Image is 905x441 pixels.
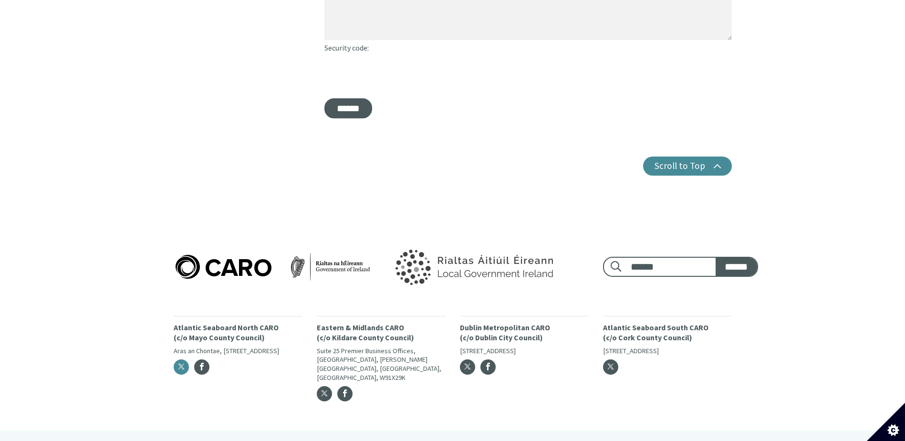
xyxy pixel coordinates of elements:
[174,323,302,343] p: Atlantic Seaboard North CARO (c/o Mayo County Council)
[174,359,189,375] a: Twitter
[174,253,372,281] img: Caro logo
[337,386,353,401] a: Facebook
[317,386,332,401] a: Twitter
[603,346,732,356] p: [STREET_ADDRESS]
[460,359,475,375] a: Twitter
[317,323,446,343] p: Eastern & Midlands CARO (c/o Kildare County Council)
[460,346,589,356] p: [STREET_ADDRESS]
[194,359,209,375] a: Facebook
[317,346,446,382] p: Suite 25 Premier Business Offices, [GEOGRAPHIC_DATA], [PERSON_NAME][GEOGRAPHIC_DATA], [GEOGRAPHIC...
[603,359,618,375] a: Twitter
[374,237,572,297] img: Government of Ireland logo
[603,323,732,343] p: Atlantic Seaboard South CARO (c/o Cork County Council)
[324,43,369,52] span: Security code:
[643,157,732,176] button: Scroll to Top
[174,346,302,356] p: Aras an Chontae, [STREET_ADDRESS]
[867,403,905,441] button: Set cookie preferences
[480,359,496,375] a: Facebook
[324,53,469,91] iframe: reCAPTCHA
[460,323,589,343] p: Dublin Metropolitan CARO (c/o Dublin City Council)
